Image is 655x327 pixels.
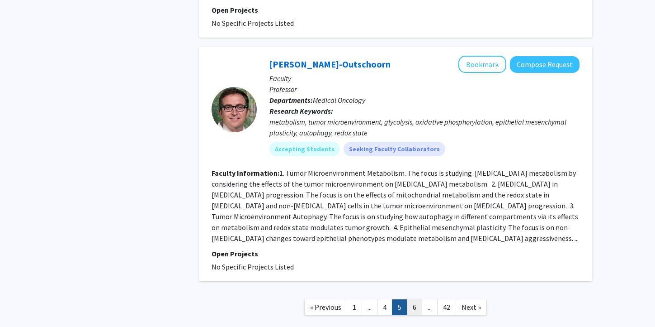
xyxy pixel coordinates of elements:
a: [PERSON_NAME]-Outschoorn [269,58,391,70]
b: Research Keywords: [269,106,333,115]
span: Medical Oncology [313,96,365,105]
mat-chip: Accepting Students [269,142,340,156]
b: Departments: [269,96,313,105]
iframe: Chat [7,286,38,320]
a: 6 [407,299,422,315]
p: Open Projects [212,5,580,15]
a: 42 [437,299,456,315]
a: Previous [304,299,347,315]
button: Compose Request to Ubaldo Martinez-Outschoorn [510,56,580,73]
p: Professor [269,84,580,95]
span: ... [368,303,372,312]
span: « Previous [310,303,341,312]
a: 4 [377,299,392,315]
button: Add Ubaldo Martinez-Outschoorn to Bookmarks [458,56,506,73]
span: ... [428,303,432,312]
b: Faculty Information: [212,168,279,178]
span: Next » [462,303,481,312]
a: Next [456,299,487,315]
span: No Specific Projects Listed [212,262,294,271]
span: No Specific Projects Listed [212,19,294,28]
mat-chip: Seeking Faculty Collaborators [344,142,445,156]
p: Faculty [269,73,580,84]
fg-read-more: 1. Tumor Microenvironment Metabolism. The focus is studying [MEDICAL_DATA] metabolism by consider... [212,168,579,243]
p: Open Projects [212,248,580,259]
div: metabolism, tumor microenvironment, glycolysis, oxidative phosphorylation, epithelial mesenchymal... [269,116,580,138]
nav: Page navigation [199,290,592,327]
a: 5 [392,299,407,315]
a: 1 [347,299,362,315]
